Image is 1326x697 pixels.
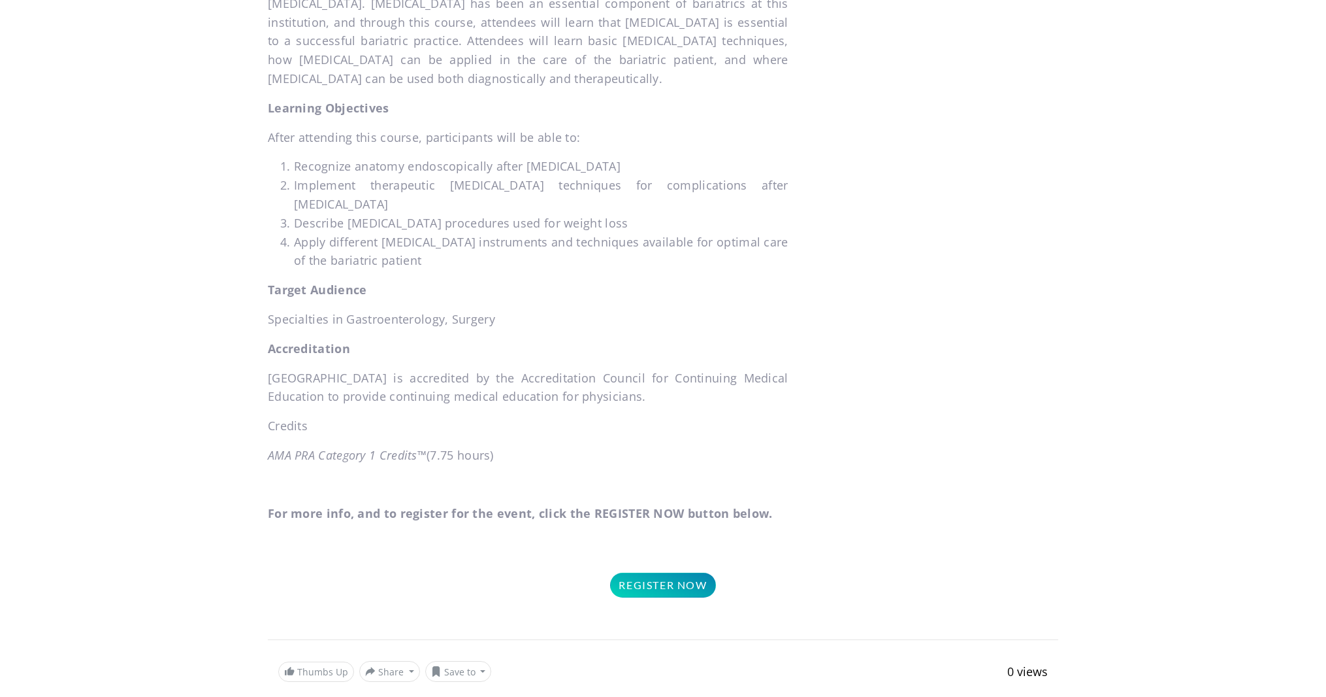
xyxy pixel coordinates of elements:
[610,573,715,598] a: Register Now
[268,447,427,463] em: AMA PRA Category 1 Credits™
[278,662,354,682] a: Thumbs Up
[268,369,788,407] p: [GEOGRAPHIC_DATA] is accredited by the Accreditation Council for Continuing Medical Education to ...
[294,233,788,271] li: Apply different [MEDICAL_DATA] instruments and techniques available for optimal care of the baria...
[268,128,788,147] p: After attending this course, participants will be able to:
[294,157,788,176] li: Recognize anatomy endoscopically after [MEDICAL_DATA]
[268,282,367,297] strong: Target Audience
[268,505,773,521] strong: For more info, and to register for the event, click the REGISTER NOW button below.
[425,661,492,682] button: Save to
[268,100,389,116] strong: Learning Objectives
[268,341,350,356] strong: Accreditation
[294,176,788,214] li: Implement therapeutic [MEDICAL_DATA] techniques for complications after [MEDICAL_DATA]
[268,446,788,465] p: (7.75 hours)
[1007,664,1048,679] span: 0 views
[294,214,788,233] li: Describe [MEDICAL_DATA] procedures used for weight loss
[359,661,420,682] button: Share
[268,310,788,329] p: Specialties in Gastroenterology, Surgery
[268,416,788,435] p: Credits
